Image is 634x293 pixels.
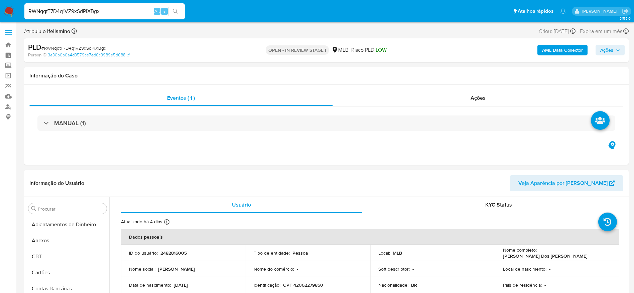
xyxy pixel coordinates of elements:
[539,27,576,36] div: Criou: [DATE]
[154,8,160,14] span: Alt
[411,282,417,288] p: BR
[577,27,579,36] span: -
[167,94,195,102] span: Eventos ( 1 )
[54,119,86,127] h3: MANUAL (1)
[297,266,298,272] p: -
[26,249,109,265] button: CBT
[393,250,402,256] p: MLB
[332,46,349,54] div: MLB
[129,250,158,256] p: ID do usuário :
[471,94,486,102] span: Ações
[600,45,613,55] span: Ações
[121,219,162,225] p: Atualizado há 4 dias
[560,8,566,14] a: Notificações
[378,282,408,288] p: Nacionalidade :
[121,229,619,245] th: Dados pessoais
[48,52,130,58] a: 3a30b6b6a4d3579ce7ed6c3989e5d688
[158,266,195,272] p: [PERSON_NAME]
[351,46,387,54] span: Risco PLD:
[518,8,553,15] span: Atalhos rápidos
[24,7,185,16] input: Pesquise usuários ou casos...
[46,27,70,35] b: lfelismino
[163,8,165,14] span: s
[29,72,623,79] h1: Informação do Caso
[580,28,622,35] span: Expira em um mês
[37,115,615,131] div: MANUAL (1)
[376,46,387,54] span: LOW
[596,45,625,55] button: Ações
[378,266,410,272] p: Soft descriptor :
[29,180,84,187] h1: Informação do Usuário
[41,45,106,51] span: # RWNqqtT7D4q1VZ9xSdPiXBgx
[24,28,70,35] span: Atribuiu o
[129,282,171,288] p: Data de nascimento :
[232,201,251,209] span: Usuário
[28,52,46,58] b: Person ID
[254,282,280,288] p: Identificação :
[503,282,542,288] p: País de residência :
[266,45,329,55] p: OPEN - IN REVIEW STAGE I
[292,250,308,256] p: Pessoa
[503,266,546,272] p: Local de nascimento :
[254,250,290,256] p: Tipo de entidade :
[503,247,537,253] p: Nome completo :
[283,282,323,288] p: CPF 42062279850
[544,282,546,288] p: -
[537,45,588,55] button: AML Data Collector
[518,175,608,191] span: Veja Aparência por [PERSON_NAME]
[254,266,294,272] p: Nome do comércio :
[168,7,182,16] button: search-icon
[174,282,188,288] p: [DATE]
[412,266,414,272] p: -
[28,42,41,52] b: PLD
[378,250,390,256] p: Local :
[26,217,109,233] button: Adiantamentos de Dinheiro
[622,8,629,15] a: Sair
[160,250,187,256] p: 2482816005
[485,201,512,209] span: KYC Status
[582,8,620,14] p: laisa.felismino@mercadolivre.com
[549,266,550,272] p: -
[31,206,36,211] button: Procurar
[510,175,623,191] button: Veja Aparência por [PERSON_NAME]
[503,253,588,259] p: [PERSON_NAME] Dos [PERSON_NAME]
[129,266,155,272] p: Nome social :
[542,45,583,55] b: AML Data Collector
[38,206,104,212] input: Procurar
[26,265,109,281] button: Cartões
[26,233,109,249] button: Anexos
